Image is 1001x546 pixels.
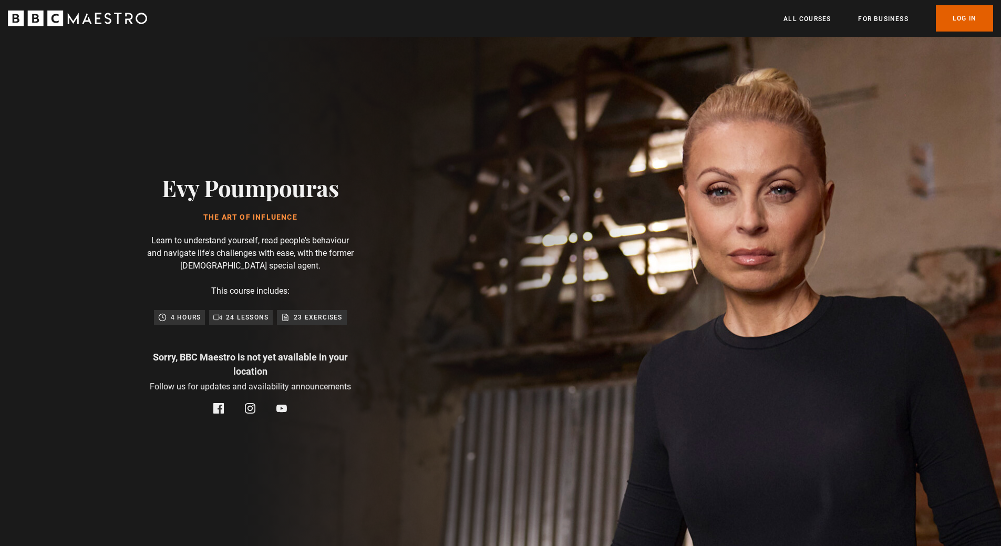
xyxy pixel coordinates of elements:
a: For business [858,14,908,24]
p: Follow us for updates and availability announcements [150,380,351,393]
p: 23 exercises [294,312,342,323]
svg: BBC Maestro [8,11,147,26]
a: Log In [936,5,993,32]
a: All Courses [783,14,831,24]
p: Sorry, BBC Maestro is not yet available in your location [145,350,355,378]
h1: The Art of Influence [162,213,338,222]
p: 4 hours [171,312,201,323]
p: 24 lessons [226,312,269,323]
h2: Evy Poumpouras [162,174,338,201]
nav: Primary [783,5,993,32]
p: Learn to understand yourself, read people's behaviour and navigate life's challenges with ease, w... [145,234,355,272]
p: This course includes: [211,285,290,297]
